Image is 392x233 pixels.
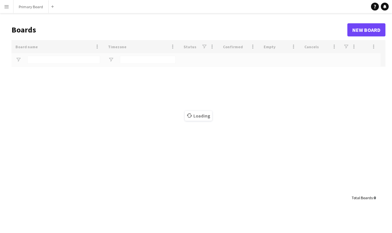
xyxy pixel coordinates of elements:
span: 0 [374,195,376,200]
span: Loading [185,111,212,121]
h1: Boards [11,25,347,35]
div: : [352,191,376,204]
span: Total Boards [352,195,373,200]
button: Primary Board [13,0,49,13]
a: New Board [347,23,385,36]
